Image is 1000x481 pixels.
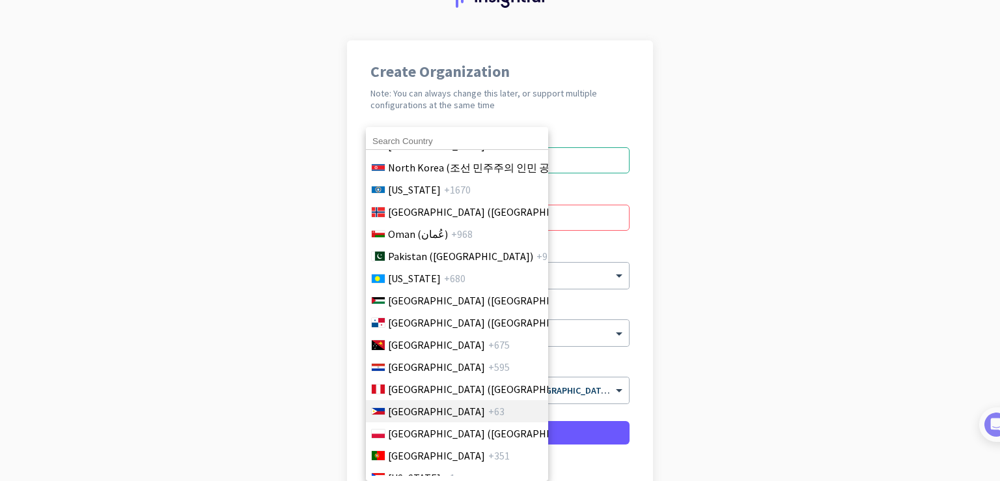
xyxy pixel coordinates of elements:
span: [GEOGRAPHIC_DATA] [388,448,485,463]
span: +351 [488,448,510,463]
span: +595 [488,359,510,375]
span: [GEOGRAPHIC_DATA] [388,359,485,375]
span: +968 [451,226,473,242]
span: [GEOGRAPHIC_DATA] ([GEOGRAPHIC_DATA]) [388,381,591,397]
span: [GEOGRAPHIC_DATA] [388,403,485,419]
span: [US_STATE] [388,270,441,286]
span: North Korea (조선 민주주의 인민 공화국) [388,160,574,175]
input: Search Country [366,133,548,150]
span: +1670 [444,182,471,197]
span: [GEOGRAPHIC_DATA] (‫[GEOGRAPHIC_DATA]‬‎) [388,293,591,308]
span: Oman (‫عُمان‬‎) [388,226,448,242]
span: +63 [488,403,505,419]
span: +675 [488,337,510,353]
span: [GEOGRAPHIC_DATA] ([GEOGRAPHIC_DATA]) [388,426,591,441]
span: +680 [444,270,465,286]
span: Pakistan (‫[GEOGRAPHIC_DATA]‬‎) [388,248,533,264]
span: +92 [536,248,553,264]
span: [GEOGRAPHIC_DATA] [388,337,485,353]
span: [US_STATE] [388,182,441,197]
span: [GEOGRAPHIC_DATA] ([GEOGRAPHIC_DATA]) [388,315,591,330]
span: [GEOGRAPHIC_DATA] ([GEOGRAPHIC_DATA]) [388,204,591,220]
